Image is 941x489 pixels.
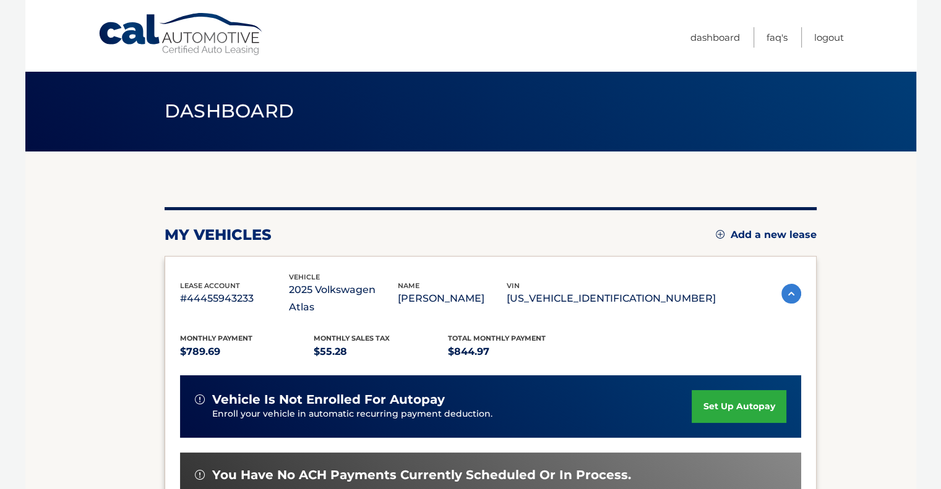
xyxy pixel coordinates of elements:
span: Total Monthly Payment [448,334,546,342]
h2: my vehicles [165,226,272,244]
img: alert-white.svg [195,470,205,480]
p: #44455943233 [180,290,289,307]
img: accordion-active.svg [781,284,801,304]
a: Add a new lease [716,229,817,241]
p: Enroll your vehicle in automatic recurring payment deduction. [212,407,692,421]
span: vehicle [289,273,320,281]
img: add.svg [716,230,724,239]
span: You have no ACH payments currently scheduled or in process. [212,467,631,483]
p: [PERSON_NAME] [398,290,507,307]
p: [US_VEHICLE_IDENTIFICATION_NUMBER] [507,290,716,307]
a: Logout [814,27,844,48]
span: name [398,281,419,290]
a: Cal Automotive [98,12,265,56]
span: vin [507,281,520,290]
p: $844.97 [448,343,582,360]
span: Monthly Payment [180,334,252,342]
p: $55.28 [314,343,448,360]
a: set up autopay [692,390,786,423]
span: lease account [180,281,240,290]
p: 2025 Volkswagen Atlas [289,281,398,316]
span: Monthly sales Tax [314,334,390,342]
img: alert-white.svg [195,394,205,404]
span: Dashboard [165,100,294,122]
a: FAQ's [767,27,788,48]
span: vehicle is not enrolled for autopay [212,392,445,407]
p: $789.69 [180,343,314,360]
a: Dashboard [690,27,740,48]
